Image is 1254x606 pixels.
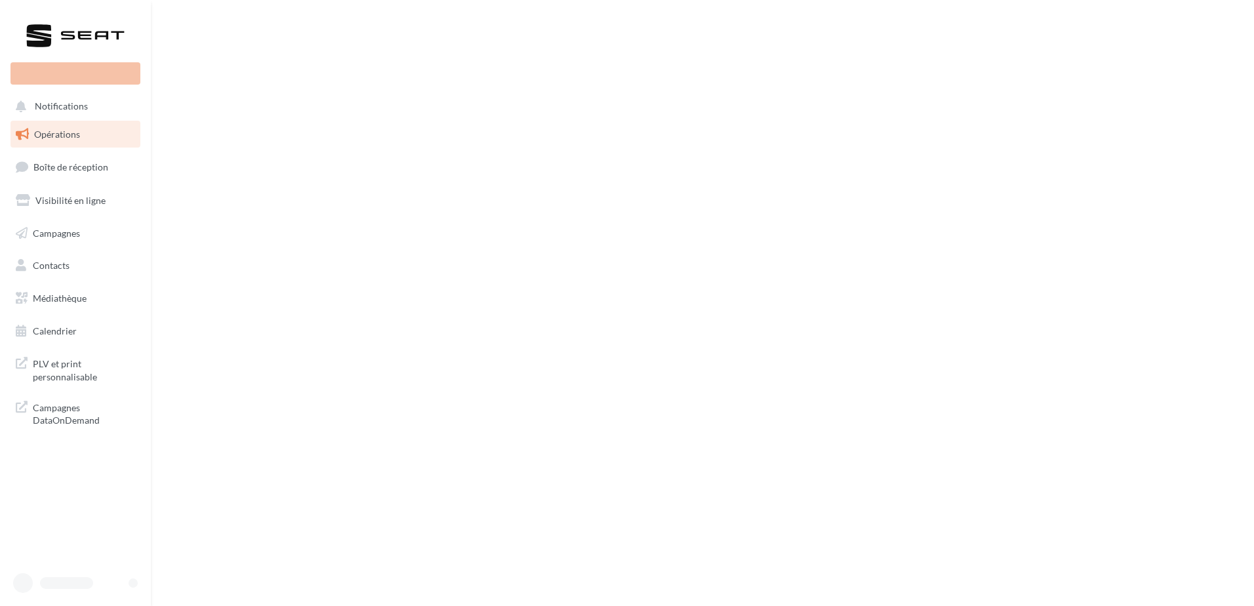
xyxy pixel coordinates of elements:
span: Médiathèque [33,293,87,304]
span: Boîte de réception [33,161,108,172]
span: Opérations [34,129,80,140]
a: Contacts [8,252,143,279]
a: Campagnes [8,220,143,247]
span: Visibilité en ligne [35,195,106,206]
a: Opérations [8,121,143,148]
span: Notifications [35,101,88,112]
a: Visibilité en ligne [8,187,143,214]
a: Calendrier [8,317,143,345]
a: Campagnes DataOnDemand [8,394,143,432]
a: PLV et print personnalisable [8,350,143,388]
span: Campagnes [33,227,80,238]
a: Médiathèque [8,285,143,312]
span: Contacts [33,260,70,271]
span: Campagnes DataOnDemand [33,399,135,427]
div: Nouvelle campagne [10,62,140,85]
span: Calendrier [33,325,77,336]
a: Boîte de réception [8,153,143,181]
span: PLV et print personnalisable [33,355,135,383]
